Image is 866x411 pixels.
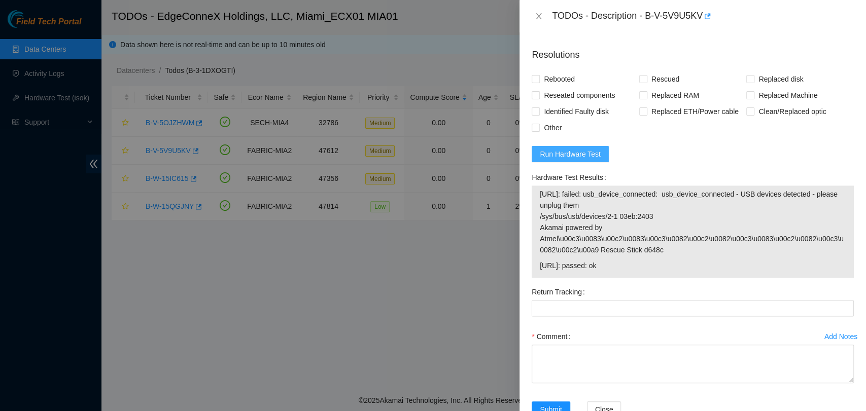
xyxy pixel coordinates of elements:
[540,189,846,255] span: [URL]: failed: usb_device_connected: usb_device_connected - USB devices detected - please unplug ...
[532,40,854,62] p: Resolutions
[754,103,830,120] span: Clean/Replaced optic
[540,120,566,136] span: Other
[532,345,854,383] textarea: Comment
[647,71,683,87] span: Rescued
[540,103,613,120] span: Identified Faulty disk
[540,148,601,160] span: Run Hardware Test
[540,71,579,87] span: Rebooted
[754,71,807,87] span: Replaced disk
[647,87,703,103] span: Replaced RAM
[532,328,574,345] label: Comment
[532,169,610,185] label: Hardware Test Results
[540,260,846,271] span: [URL]: passed: ok
[532,146,609,162] button: Run Hardware Test
[535,12,543,20] span: close
[647,103,743,120] span: Replaced ETH/Power cable
[532,284,589,300] label: Return Tracking
[552,8,854,24] div: TODOs - Description - B-V-5V9U5KV
[754,87,821,103] span: Replaced Machine
[824,328,858,345] button: Add Notes
[540,87,619,103] span: Reseated components
[532,300,854,316] input: Return Tracking
[824,333,857,340] div: Add Notes
[532,12,546,21] button: Close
